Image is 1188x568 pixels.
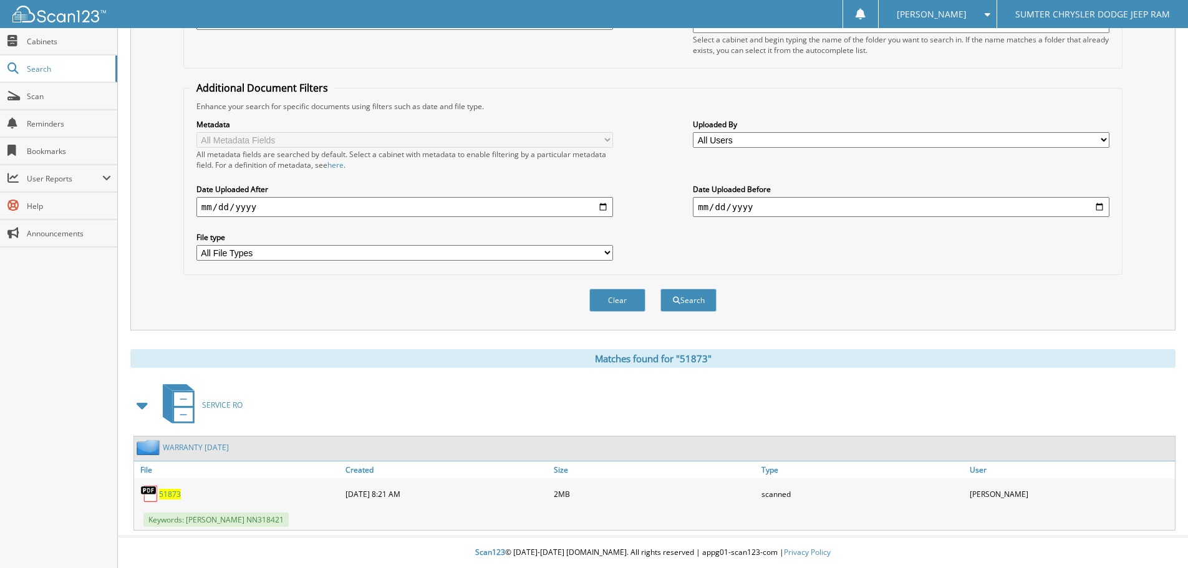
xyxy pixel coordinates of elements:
span: SUMTER CHRYSLER DODGE JEEP RAM [1015,11,1170,18]
div: [PERSON_NAME] [967,481,1175,506]
span: [PERSON_NAME] [897,11,967,18]
button: Search [660,289,717,312]
a: Created [342,461,551,478]
a: User [967,461,1175,478]
div: © [DATE]-[DATE] [DOMAIN_NAME]. All rights reserved | appg01-scan123-com | [118,537,1188,568]
div: 2MB [551,481,759,506]
label: Uploaded By [693,119,1109,130]
a: SERVICE RO [155,380,243,430]
a: WARRANTY [DATE] [163,442,229,453]
iframe: Chat Widget [1126,508,1188,568]
label: Metadata [196,119,613,130]
span: Help [27,201,111,211]
a: Size [551,461,759,478]
a: Type [758,461,967,478]
img: scan123-logo-white.svg [12,6,106,22]
span: Cabinets [27,36,111,47]
button: Clear [589,289,645,312]
span: Scan [27,91,111,102]
img: PDF.png [140,484,159,503]
span: Scan123 [475,547,505,557]
div: [DATE] 8:21 AM [342,481,551,506]
input: end [693,197,1109,217]
a: here [327,160,344,170]
label: File type [196,232,613,243]
span: SERVICE RO [202,400,243,410]
div: Select a cabinet and begin typing the name of the folder you want to search in. If the name match... [693,34,1109,55]
div: Enhance your search for specific documents using filters such as date and file type. [190,101,1116,112]
span: Search [27,64,109,74]
a: File [134,461,342,478]
label: Date Uploaded Before [693,184,1109,195]
legend: Additional Document Filters [190,81,334,95]
span: Keywords: [PERSON_NAME] NN318421 [143,513,289,527]
a: 51873 [159,489,181,499]
div: Matches found for "51873" [130,349,1176,368]
a: Privacy Policy [784,547,831,557]
input: start [196,197,613,217]
label: Date Uploaded After [196,184,613,195]
img: folder2.png [137,440,163,455]
div: All metadata fields are searched by default. Select a cabinet with metadata to enable filtering b... [196,149,613,170]
div: scanned [758,481,967,506]
span: User Reports [27,173,102,184]
span: Announcements [27,228,111,239]
span: Reminders [27,118,111,129]
span: Bookmarks [27,146,111,156]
